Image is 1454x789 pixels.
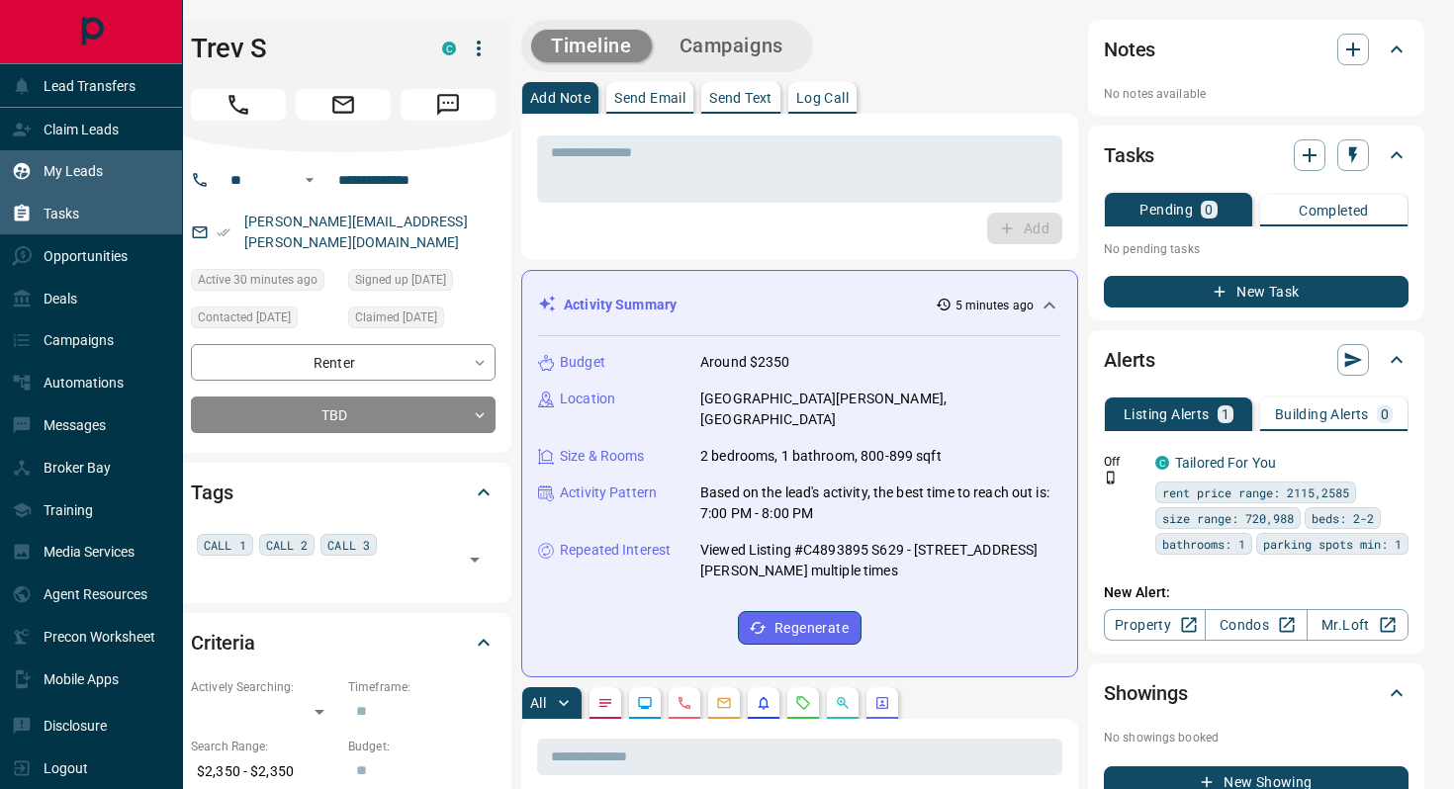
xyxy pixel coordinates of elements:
[700,540,1061,581] p: Viewed Listing #C4893895 S629 - [STREET_ADDRESS][PERSON_NAME] multiple times
[1104,471,1118,484] svg: Push Notification Only
[538,287,1061,323] div: Activity Summary5 minutes ago
[348,307,496,334] div: Sun Aug 31 2025
[1104,276,1409,307] button: New Task
[1104,26,1409,73] div: Notes
[191,89,286,121] span: Call
[614,91,685,105] p: Send Email
[564,295,677,315] p: Activity Summary
[1104,609,1206,641] a: Property
[1175,455,1276,471] a: Tailored For You
[560,446,645,467] p: Size & Rooms
[217,225,230,239] svg: Email Verified
[597,695,613,711] svg: Notes
[191,738,338,755] p: Search Range:
[296,89,391,121] span: Email
[1312,508,1374,528] span: beds: 2-2
[700,482,1061,524] p: Based on the lead's activity, the best time to reach out is: 7:00 PM - 8:00 PM
[1162,508,1294,528] span: size range: 720,988
[1104,344,1155,376] h2: Alerts
[191,627,255,658] h2: Criteria
[461,546,489,573] button: Open
[1104,453,1143,471] p: Off
[835,695,851,711] svg: Opportunities
[756,695,772,711] svg: Listing Alerts
[637,695,653,711] svg: Lead Browsing Activity
[244,214,468,250] a: [PERSON_NAME][EMAIL_ADDRESS][PERSON_NAME][DOMAIN_NAME]
[1162,534,1245,554] span: bathrooms: 1
[401,89,496,121] span: Message
[298,168,321,192] button: Open
[442,42,456,55] div: condos.ca
[874,695,890,711] svg: Agent Actions
[1104,34,1155,65] h2: Notes
[709,91,772,105] p: Send Text
[1299,204,1369,218] p: Completed
[560,389,615,409] p: Location
[660,30,803,62] button: Campaigns
[191,678,338,696] p: Actively Searching:
[191,469,496,516] div: Tags
[560,352,605,373] p: Budget
[796,91,849,105] p: Log Call
[1104,336,1409,384] div: Alerts
[955,297,1034,314] p: 5 minutes ago
[204,535,246,555] span: CALL 1
[531,30,652,62] button: Timeline
[795,695,811,711] svg: Requests
[191,307,338,334] div: Mon Sep 01 2025
[677,695,692,711] svg: Calls
[198,270,318,290] span: Active 30 minutes ago
[348,678,496,696] p: Timeframe:
[1222,407,1229,421] p: 1
[560,540,671,561] p: Repeated Interest
[700,389,1061,430] p: [GEOGRAPHIC_DATA][PERSON_NAME], [GEOGRAPHIC_DATA]
[1104,729,1409,746] p: No showings booked
[1205,609,1307,641] a: Condos
[1124,407,1210,421] p: Listing Alerts
[1307,609,1409,641] a: Mr.Loft
[198,307,291,327] span: Contacted [DATE]
[700,352,790,373] p: Around $2350
[191,33,412,64] h1: Trev S
[530,696,546,710] p: All
[1381,407,1389,421] p: 0
[191,269,338,297] div: Mon Sep 15 2025
[1104,85,1409,103] p: No notes available
[1263,534,1402,554] span: parking spots min: 1
[266,535,309,555] span: CALL 2
[348,738,496,755] p: Budget:
[191,755,338,788] p: $2,350 - $2,350
[1104,582,1409,603] p: New Alert:
[327,535,370,555] span: CALL 3
[1162,482,1349,502] span: rent price range: 2115,2585
[716,695,732,711] svg: Emails
[191,477,232,508] h2: Tags
[1104,234,1409,264] p: No pending tasks
[1275,407,1369,421] p: Building Alerts
[530,91,591,105] p: Add Note
[355,307,437,327] span: Claimed [DATE]
[191,396,496,433] div: TBD
[1205,203,1213,217] p: 0
[355,270,446,290] span: Signed up [DATE]
[1155,456,1169,470] div: condos.ca
[191,344,496,381] div: Renter
[191,619,496,666] div: Criteria
[560,482,657,503] p: Activity Pattern
[1104,131,1409,179] div: Tasks
[1139,203,1193,217] p: Pending
[738,611,862,645] button: Regenerate
[348,269,496,297] div: Sat Aug 30 2025
[1104,669,1409,717] div: Showings
[1104,677,1188,709] h2: Showings
[1104,139,1154,171] h2: Tasks
[700,446,942,467] p: 2 bedrooms, 1 bathroom, 800-899 sqft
